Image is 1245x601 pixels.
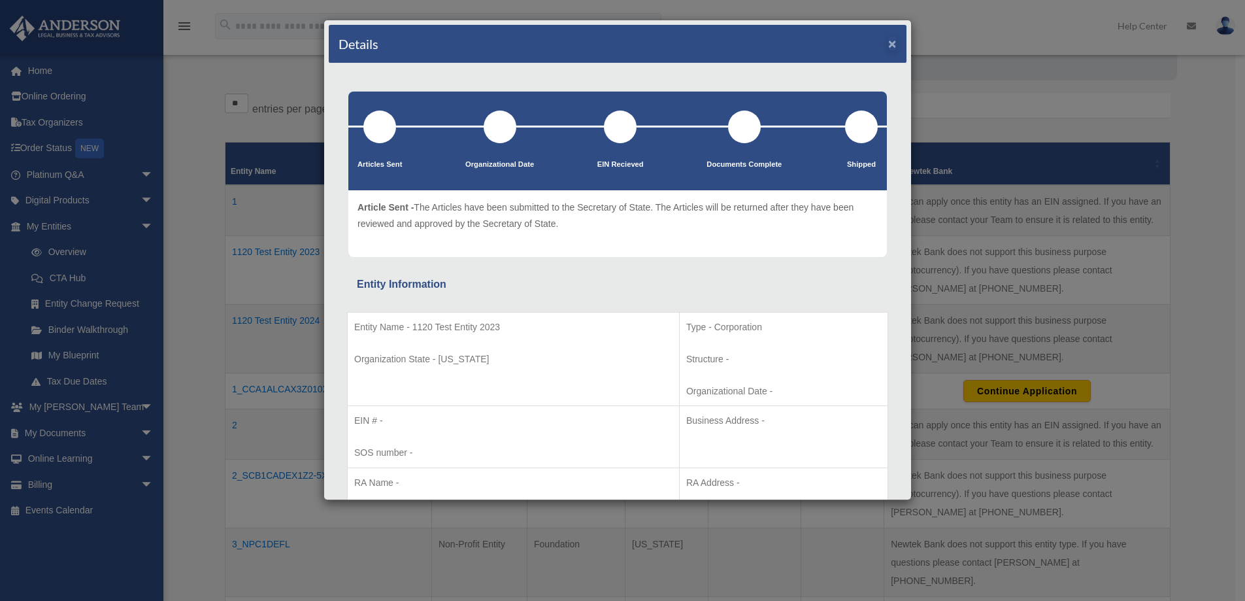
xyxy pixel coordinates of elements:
span: Article Sent - [357,202,414,213]
p: Articles Sent [357,158,402,171]
p: Structure - [686,351,881,368]
p: EIN Recieved [597,158,644,171]
p: Business Address - [686,413,881,429]
p: Organization State - [US_STATE] [354,351,672,368]
p: Organizational Date - [686,383,881,400]
p: Shipped [845,158,878,171]
p: SOS number - [354,445,672,461]
p: RA Address - [686,475,881,491]
p: RA Name - [354,475,672,491]
div: Entity Information [357,275,878,294]
h4: Details [339,35,378,53]
button: × [888,37,897,50]
p: Documents Complete [706,158,782,171]
p: EIN # - [354,413,672,429]
p: Entity Name - 1120 Test Entity 2023 [354,319,672,335]
p: Type - Corporation [686,319,881,335]
p: Organizational Date [465,158,534,171]
p: The Articles have been submitted to the Secretary of State. The Articles will be returned after t... [357,199,878,232]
